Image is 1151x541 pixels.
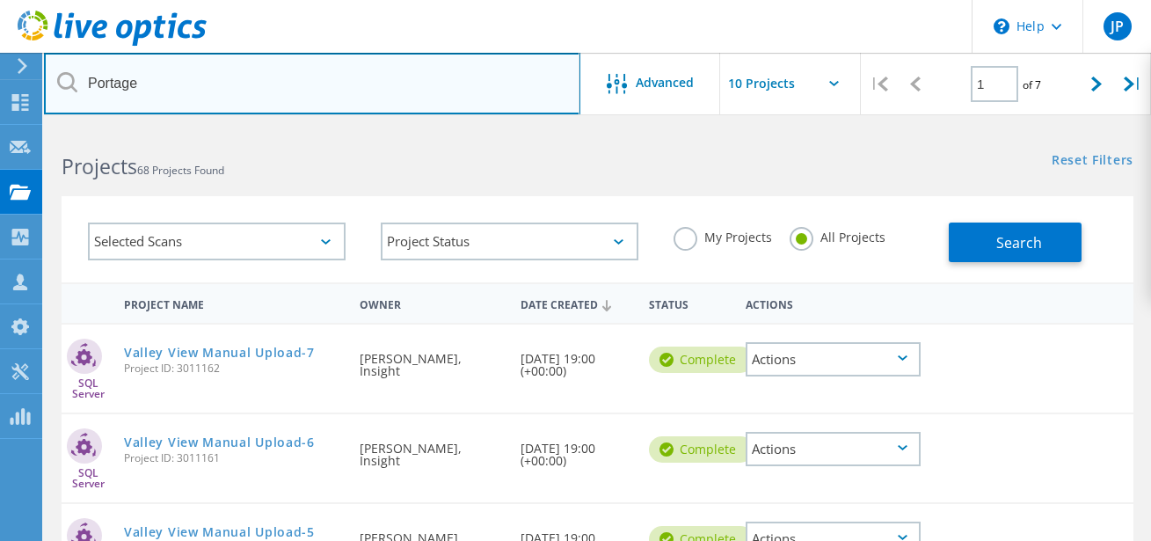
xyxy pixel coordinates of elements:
div: [PERSON_NAME], Insight [351,325,512,395]
div: Project Name [115,287,351,319]
a: Valley View Manual Upload-5 [124,526,315,538]
div: | [1115,53,1151,115]
div: Project Status [381,223,638,260]
div: Complete [649,347,754,373]
svg: \n [994,18,1009,34]
div: [DATE] 19:00 (+00:00) [512,325,640,395]
b: Projects [62,152,137,180]
div: Actions [746,342,921,377]
span: SQL Server [62,378,115,399]
a: Reset Filters [1052,154,1133,169]
div: Status [640,287,737,319]
div: [DATE] 19:00 (+00:00) [512,414,640,485]
span: 68 Projects Found [137,163,224,178]
span: Search [996,233,1042,252]
span: JP [1111,19,1124,33]
input: Search projects by name, owner, ID, company, etc [44,53,580,114]
span: Project ID: 3011161 [124,453,342,464]
div: | [861,53,897,115]
label: My Projects [674,227,772,244]
button: Search [949,223,1082,262]
label: All Projects [790,227,885,244]
span: Advanced [636,77,694,89]
div: Actions [746,432,921,466]
div: Date Created [512,287,640,320]
a: Live Optics Dashboard [18,37,207,49]
span: Project ID: 3011162 [124,363,342,374]
div: Complete [649,436,754,463]
div: Owner [351,287,512,319]
div: [PERSON_NAME], Insight [351,414,512,485]
span: SQL Server [62,468,115,489]
a: Valley View Manual Upload-6 [124,436,315,449]
div: Actions [737,287,929,319]
div: Selected Scans [88,223,346,260]
span: of 7 [1023,77,1041,92]
a: Valley View Manual Upload-7 [124,347,315,359]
